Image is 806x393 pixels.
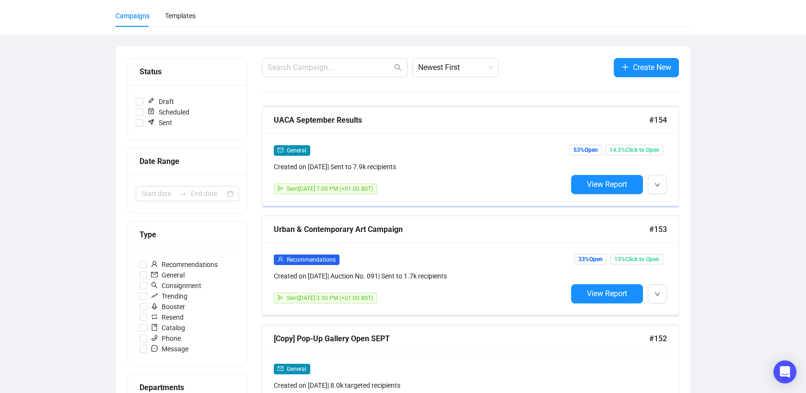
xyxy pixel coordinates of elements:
span: retweet [151,313,158,320]
div: Open Intercom Messenger [773,360,796,383]
span: Scheduled [143,107,193,117]
a: Urban & Contemporary Art Campaign#153userRecommendationsCreated on [DATE]| Auction No. 091| Sent ... [262,216,679,315]
span: View Report [587,289,627,298]
a: UACA September Results#154mailGeneralCreated on [DATE]| Sent to 7.9k recipientssendSent[DATE] 7:0... [262,106,679,206]
span: 13% Click to Open [610,254,663,265]
span: Recommendations [147,259,222,270]
div: Created on [DATE] | Auction No. 091 | Sent to 1.7k recipients [274,271,567,281]
div: Urban & Contemporary Art Campaign [274,223,649,235]
div: Date Range [140,155,235,167]
span: General [287,366,306,372]
span: rocket [151,303,158,310]
span: search [151,282,158,289]
span: mail [278,147,283,153]
span: Consignment [147,280,205,291]
input: End date [191,188,225,199]
span: mail [151,271,158,278]
span: Resend [147,312,187,323]
span: phone [151,335,158,341]
button: View Report [571,284,643,303]
span: General [287,147,306,154]
span: Sent [DATE] 7:00 PM (+01:00 BST) [287,185,373,192]
span: user [278,256,283,262]
button: Create New [614,58,679,77]
span: mail [278,366,283,371]
span: plus [621,63,629,71]
span: message [151,345,158,352]
span: 14.3% Click to Open [606,145,663,155]
span: #154 [649,114,667,126]
span: Message [147,344,192,354]
span: #152 [649,333,667,345]
span: Create New [633,61,671,73]
span: rise [151,292,158,299]
span: General [147,270,188,280]
span: Trending [147,291,191,301]
span: View Report [587,180,627,189]
span: send [278,295,283,301]
div: Campaigns [116,11,150,21]
div: Status [140,66,235,78]
span: send [278,185,283,191]
div: Type [140,229,235,241]
span: Sent [DATE] 3:30 PM (+01:00 BST) [287,295,373,301]
span: down [654,182,660,188]
span: Booster [147,301,189,312]
span: 53% Open [570,145,602,155]
span: Draft [143,96,178,107]
span: book [151,324,158,331]
input: Search Campaign... [268,62,392,73]
span: search [394,64,402,71]
div: Created on [DATE] | 8.0k targeted recipients [274,380,567,391]
span: down [654,291,660,297]
span: 33% Open [574,254,607,265]
span: Catalog [147,323,189,333]
span: Recommendations [287,256,336,263]
input: Start date [141,188,175,199]
span: to [179,190,187,197]
button: View Report [571,175,643,194]
div: Templates [165,11,196,21]
span: Phone [147,333,185,344]
div: [Copy] Pop-Up Gallery Open SEPT [274,333,649,345]
span: Newest First [418,58,493,77]
span: Sent [143,117,176,128]
span: swap-right [179,190,187,197]
div: UACA September Results [274,114,649,126]
div: Created on [DATE] | Sent to 7.9k recipients [274,162,567,172]
span: user [151,261,158,267]
span: #153 [649,223,667,235]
